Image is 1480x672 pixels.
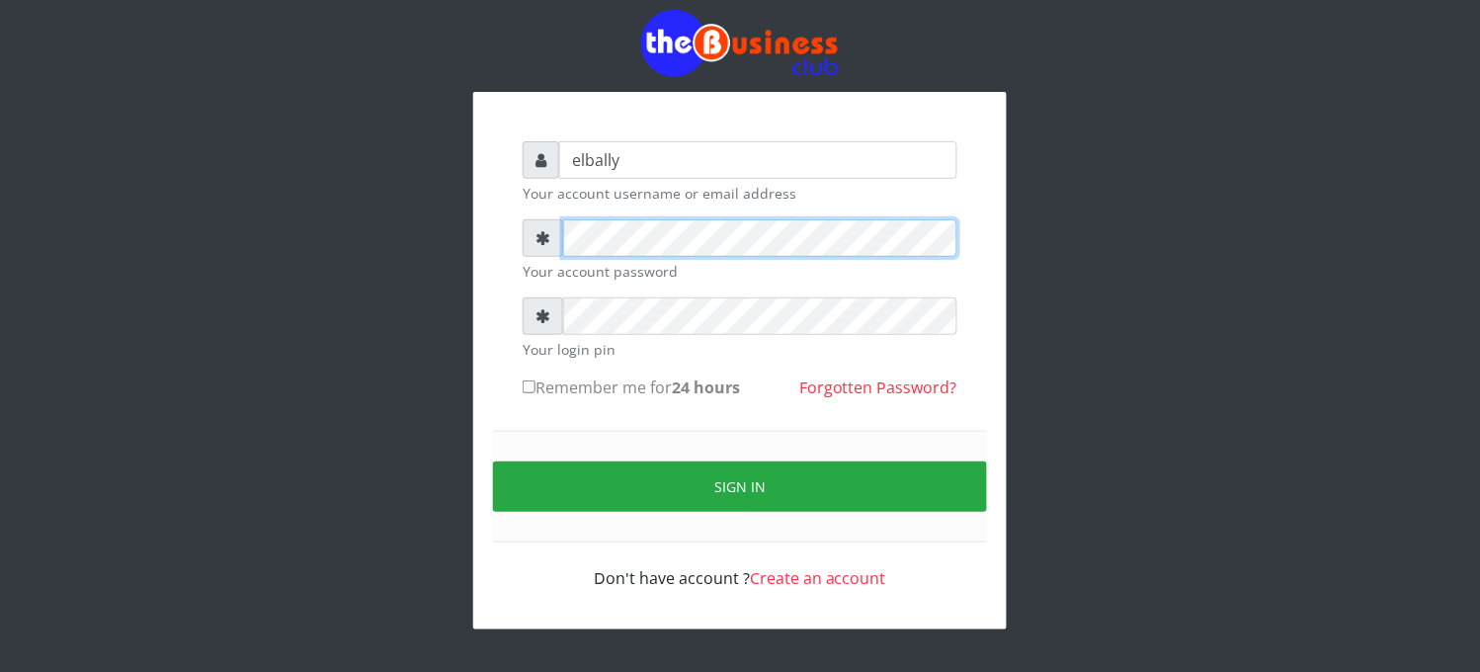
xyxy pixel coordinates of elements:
[523,543,957,590] div: Don't have account ?
[672,377,740,398] b: 24 hours
[523,380,535,393] input: Remember me for24 hours
[750,567,886,589] a: Create an account
[523,339,957,360] small: Your login pin
[523,261,957,282] small: Your account password
[559,141,957,179] input: Username or email address
[523,376,740,399] label: Remember me for
[799,377,957,398] a: Forgotten Password?
[493,462,987,512] button: Sign in
[523,183,957,204] small: Your account username or email address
